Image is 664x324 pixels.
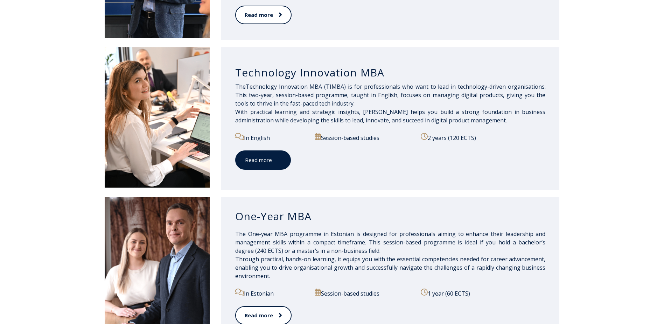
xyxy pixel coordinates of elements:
[235,230,546,280] p: The One-year MBA programme in Estonian is designed for professionals aiming to enhance their lead...
[421,133,545,142] p: 2 years (120 ECTS)
[235,289,307,298] p: In Estonian
[235,133,307,142] p: In English
[315,289,413,298] p: Session-based studies
[315,83,382,90] span: BA (TIMBA) is for profes
[246,83,382,90] span: Technology Innovation M
[235,6,292,24] a: Read more
[235,83,546,107] span: sionals who want to lead in technology-driven organisations. This two-year, session-based program...
[235,66,546,79] h3: Technology Innovation MBA
[235,210,546,223] h3: One-Year MBA
[235,108,546,124] span: With practical learning and strategic insights, [PERSON_NAME] helps you build a strong foundation...
[235,150,291,170] a: Read more
[105,47,210,188] img: DSC_2558
[315,133,413,142] p: Session-based studies
[235,83,246,90] span: The
[421,289,545,298] p: 1 year (60 ECTS)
